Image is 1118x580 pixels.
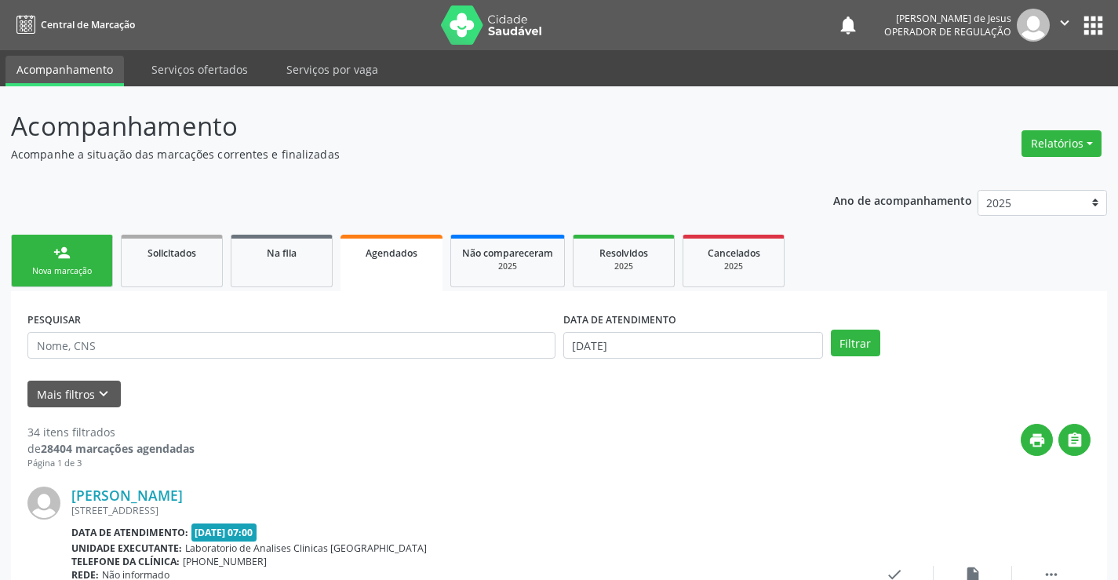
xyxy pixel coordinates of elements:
span: Operador de regulação [884,25,1011,38]
input: Selecione um intervalo [563,332,823,359]
span: Solicitados [147,246,196,260]
div: 2025 [584,261,663,272]
i:  [1066,432,1083,449]
img: img [27,487,60,520]
p: Acompanhe a situação das marcações correntes e finalizadas [11,146,778,162]
div: Nova marcação [23,265,101,277]
div: [PERSON_NAME] de Jesus [884,12,1011,25]
div: 34 itens filtrados [27,424,195,440]
div: 2025 [694,261,773,272]
span: [PHONE_NUMBER] [183,555,267,568]
button:  [1050,9,1080,42]
button: Relatórios [1021,130,1102,157]
p: Ano de acompanhamento [833,190,972,210]
img: img [1017,9,1050,42]
i: print [1029,432,1046,449]
span: Resolvidos [599,246,648,260]
span: Cancelados [708,246,760,260]
button: notifications [837,14,859,36]
i: keyboard_arrow_down [95,385,112,403]
a: Serviços por vaga [275,56,389,83]
i:  [1056,14,1073,31]
span: Agendados [366,246,417,260]
a: Acompanhamento [5,56,124,86]
strong: 28404 marcações agendadas [41,441,195,456]
label: DATA DE ATENDIMENTO [563,308,676,332]
a: Serviços ofertados [140,56,259,83]
input: Nome, CNS [27,332,555,359]
button: Mais filtroskeyboard_arrow_down [27,381,121,408]
span: Na fila [267,246,297,260]
div: [STREET_ADDRESS] [71,504,855,517]
button:  [1058,424,1091,456]
span: [DATE] 07:00 [191,523,257,542]
a: Central de Marcação [11,12,135,38]
p: Acompanhamento [11,107,778,146]
b: Data de atendimento: [71,526,188,539]
b: Unidade executante: [71,542,182,555]
div: person_add [53,244,71,261]
button: apps [1080,12,1107,39]
span: Não compareceram [462,246,553,260]
div: de [27,440,195,457]
button: print [1021,424,1053,456]
span: Laboratorio de Analises Clinicas [GEOGRAPHIC_DATA] [185,542,427,555]
a: [PERSON_NAME] [71,487,183,504]
div: 2025 [462,261,553,272]
label: PESQUISAR [27,308,81,332]
b: Telefone da clínica: [71,555,180,568]
button: Filtrar [831,330,880,356]
div: Página 1 de 3 [27,457,195,470]
span: Central de Marcação [41,18,135,31]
